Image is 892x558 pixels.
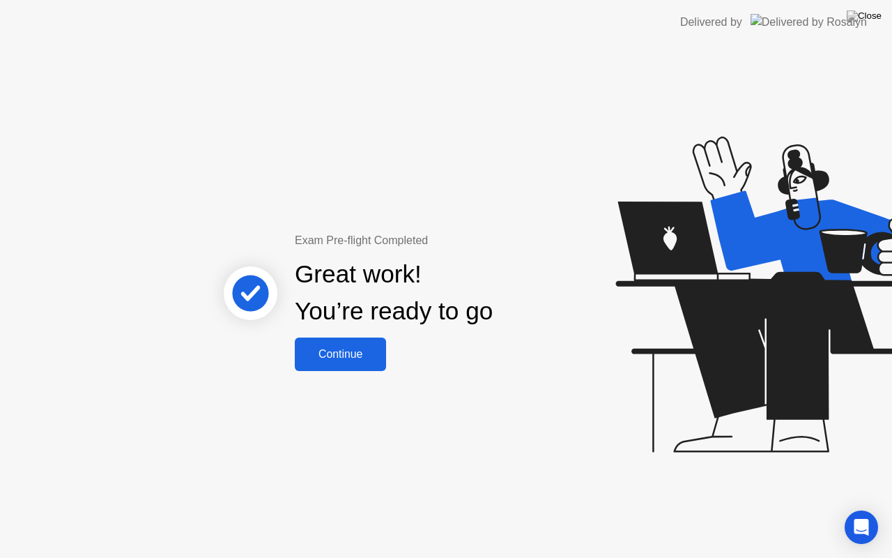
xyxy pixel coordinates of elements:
img: Delivered by Rosalyn [751,14,867,30]
div: Continue [299,348,382,361]
img: Close [847,10,882,22]
div: Exam Pre-flight Completed [295,232,583,249]
div: Delivered by [680,14,742,31]
div: Open Intercom Messenger [845,511,878,544]
button: Continue [295,338,386,371]
div: Great work! You’re ready to go [295,256,493,330]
